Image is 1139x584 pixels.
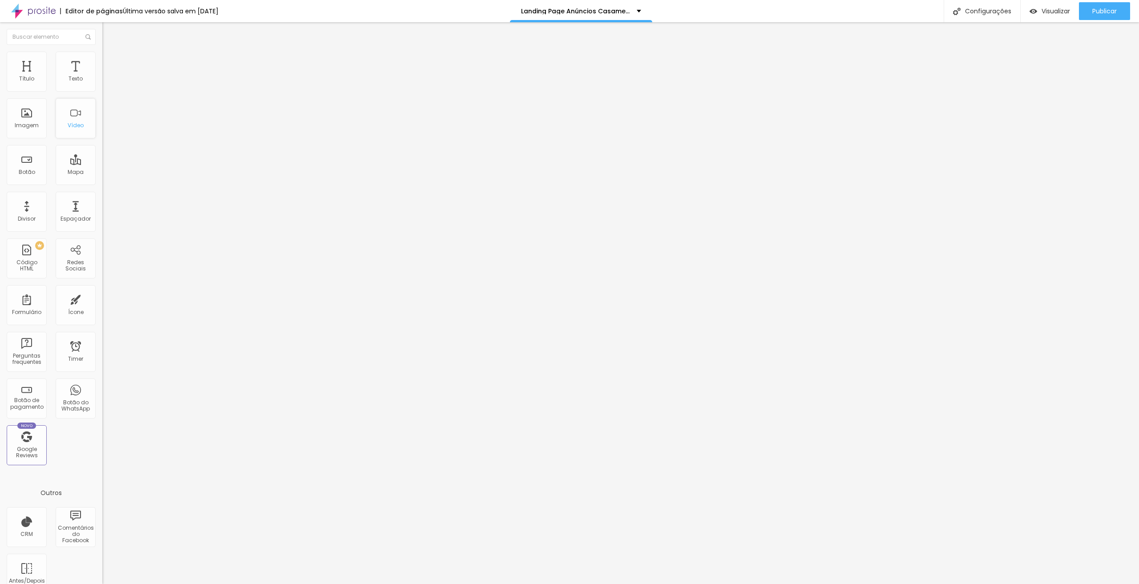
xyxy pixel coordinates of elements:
div: Timer [68,356,83,362]
div: Novo [17,423,36,429]
div: Redes Sociais [58,259,93,272]
div: CRM [20,531,33,537]
p: Landing Page Anúncios Casamento [521,8,630,14]
div: Botão [19,169,35,175]
div: Google Reviews [9,446,44,459]
div: Comentários do Facebook [58,525,93,544]
div: Divisor [18,216,36,222]
div: Espaçador [61,216,91,222]
div: Última versão salva em [DATE] [123,8,218,14]
div: Botão do WhatsApp [58,399,93,412]
div: Texto [69,76,83,82]
div: Antes/Depois [9,578,44,584]
div: Mapa [68,169,84,175]
div: Ícone [68,309,84,315]
div: Imagem [15,122,39,129]
img: view-1.svg [1030,8,1037,15]
span: Publicar [1092,8,1117,15]
div: Formulário [12,309,41,315]
div: Código HTML [9,259,44,272]
input: Buscar elemento [7,29,96,45]
button: Publicar [1079,2,1130,20]
div: Perguntas frequentes [9,353,44,366]
div: Editor de páginas [60,8,123,14]
div: Vídeo [68,122,84,129]
iframe: Editor [102,22,1139,584]
img: Icone [953,8,961,15]
button: Visualizar [1021,2,1079,20]
span: Visualizar [1042,8,1070,15]
div: Título [19,76,34,82]
img: Icone [85,34,91,40]
div: Botão de pagamento [9,397,44,410]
